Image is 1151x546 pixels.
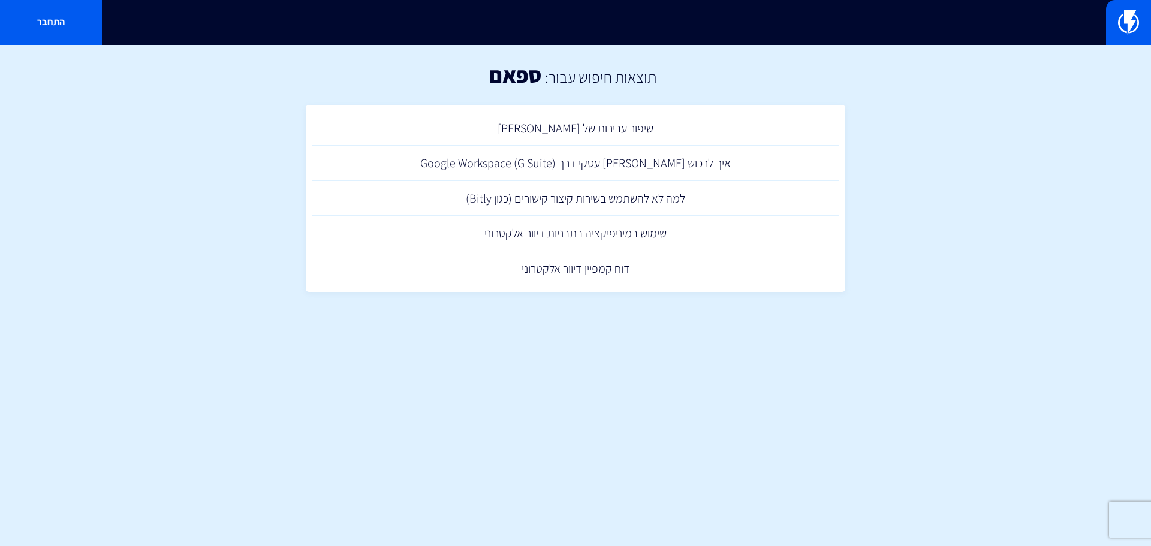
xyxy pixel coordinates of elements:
[489,63,542,87] h1: ספאם
[542,68,656,86] h2: תוצאות חיפוש עבור:
[312,216,839,251] a: שימוש במיניפיקציה בתבניות דיוור אלקטרוני
[312,111,839,146] a: שיפור עבירות של [PERSON_NAME]
[312,181,839,216] a: למה לא להשתמש בשירות קיצור קישורים (כגון Bitly)
[312,146,839,181] a: איך לרכוש [PERSON_NAME] עסקי דרך ‏Google Workspace (G Suite)
[312,251,839,286] a: דוח קמפיין דיוור אלקטרוני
